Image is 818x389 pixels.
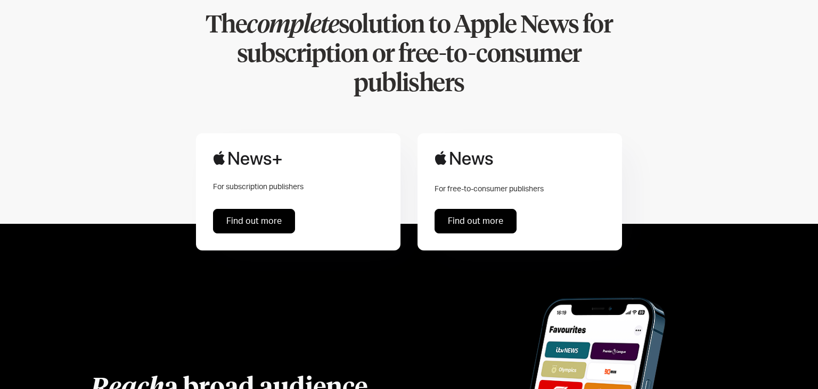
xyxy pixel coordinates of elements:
h1: The solution to Apple News for subscription or free-to-consumer publishers [181,11,637,99]
span: For subscription publishers [213,183,304,191]
em: complete [247,13,338,38]
a: Find out more [435,209,517,233]
span: For free-to-consumer publishers [435,185,544,193]
a: Find out more [213,209,295,233]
